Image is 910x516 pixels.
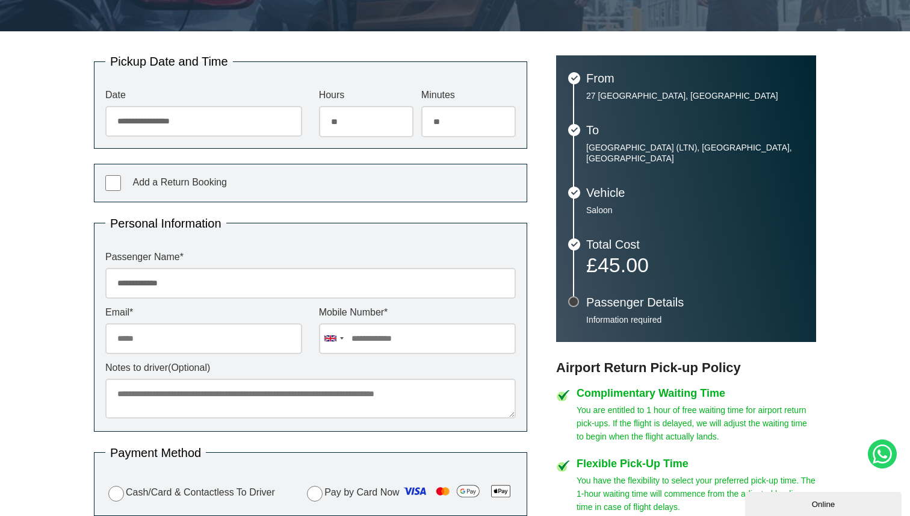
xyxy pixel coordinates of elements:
p: £ [586,256,804,273]
label: Mobile Number [319,308,516,317]
legend: Payment Method [105,447,206,459]
input: Pay by Card Now [307,486,323,502]
p: Saloon [586,205,804,216]
input: Cash/Card & Contactless To Driver [108,486,124,502]
p: [GEOGRAPHIC_DATA] (LTN), [GEOGRAPHIC_DATA], [GEOGRAPHIC_DATA] [586,142,804,164]
legend: Personal Information [105,217,226,229]
legend: Pickup Date and Time [105,55,233,67]
div: United Kingdom: +44 [320,324,347,353]
span: (Optional) [168,362,210,373]
p: Information required [586,314,804,325]
span: 45.00 [598,253,649,276]
label: Cash/Card & Contactless To Driver [105,484,275,502]
h4: Flexible Pick-Up Time [577,458,816,469]
h3: Vehicle [586,187,804,199]
label: Pay by Card Now [304,482,516,505]
h3: Total Cost [586,238,804,250]
label: Hours [319,90,413,100]
p: 27 [GEOGRAPHIC_DATA], [GEOGRAPHIC_DATA] [586,90,804,101]
label: Email [105,308,302,317]
h3: From [586,72,804,84]
h3: Airport Return Pick-up Policy [556,360,816,376]
p: You are entitled to 1 hour of free waiting time for airport return pick-ups. If the flight is del... [577,403,816,443]
input: Add a Return Booking [105,175,121,191]
label: Notes to driver [105,363,516,373]
h3: Passenger Details [586,296,804,308]
label: Date [105,90,302,100]
p: You have the flexibility to select your preferred pick-up time. The 1-hour waiting time will comm... [577,474,816,514]
label: Minutes [421,90,516,100]
label: Passenger Name [105,252,516,262]
h4: Complimentary Waiting Time [577,388,816,399]
h3: To [586,124,804,136]
span: Add a Return Booking [132,177,227,187]
iframe: chat widget [745,490,904,516]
